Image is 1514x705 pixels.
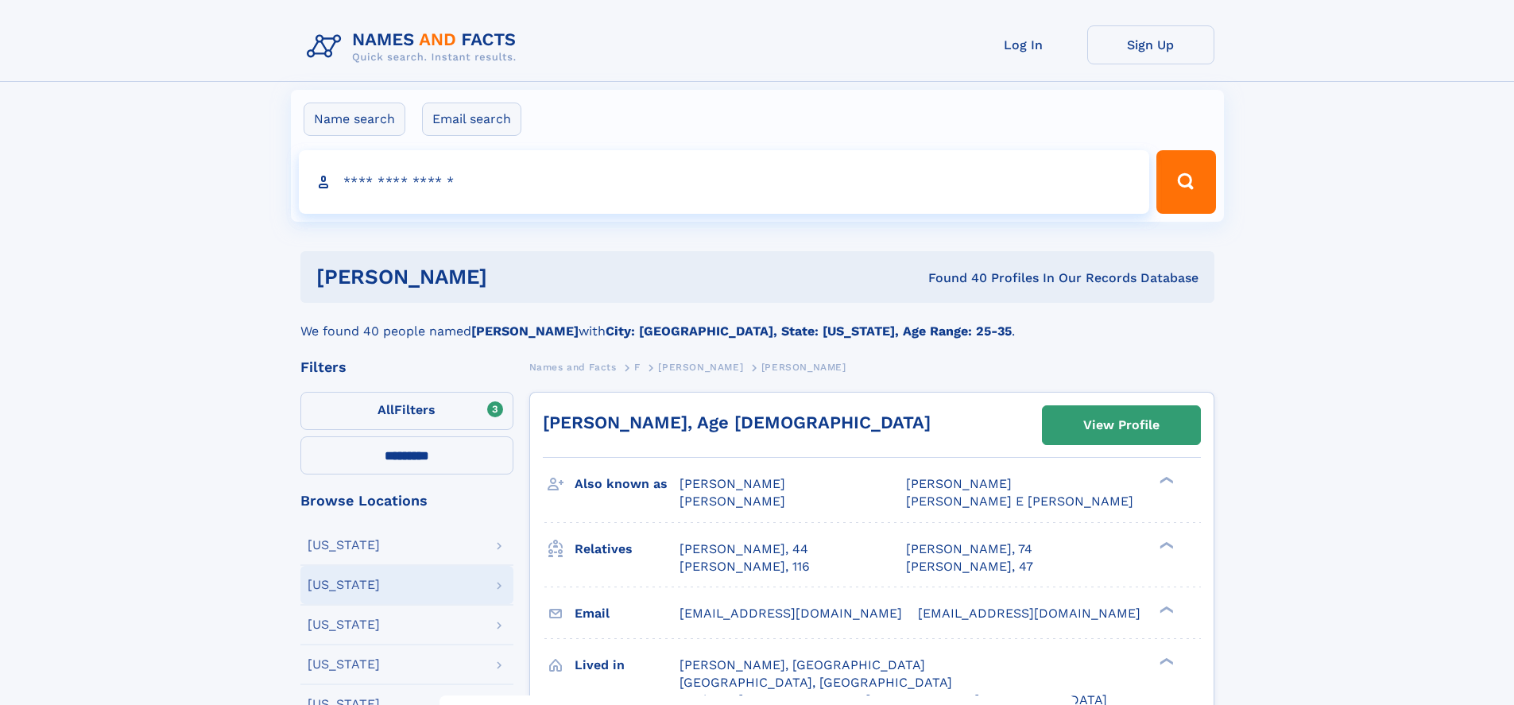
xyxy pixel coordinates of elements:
[634,362,641,373] span: F
[575,536,680,563] h3: Relatives
[299,150,1150,214] input: search input
[300,360,513,374] div: Filters
[680,606,902,621] span: [EMAIL_ADDRESS][DOMAIN_NAME]
[680,558,810,575] a: [PERSON_NAME], 116
[316,267,708,287] h1: [PERSON_NAME]
[960,25,1087,64] a: Log In
[1083,407,1160,444] div: View Profile
[529,357,617,377] a: Names and Facts
[308,539,380,552] div: [US_STATE]
[575,652,680,679] h3: Lived in
[575,600,680,627] h3: Email
[658,362,743,373] span: [PERSON_NAME]
[575,471,680,498] h3: Also known as
[308,618,380,631] div: [US_STATE]
[680,675,952,690] span: [GEOGRAPHIC_DATA], [GEOGRAPHIC_DATA]
[304,103,405,136] label: Name search
[300,303,1214,341] div: We found 40 people named with .
[906,476,1012,491] span: [PERSON_NAME]
[906,558,1033,575] a: [PERSON_NAME], 47
[658,357,743,377] a: [PERSON_NAME]
[680,476,785,491] span: [PERSON_NAME]
[543,413,931,432] a: [PERSON_NAME], Age [DEMOGRAPHIC_DATA]
[378,402,394,417] span: All
[1156,150,1215,214] button: Search Button
[308,579,380,591] div: [US_STATE]
[680,494,785,509] span: [PERSON_NAME]
[1156,540,1175,550] div: ❯
[308,658,380,671] div: [US_STATE]
[1156,604,1175,614] div: ❯
[471,323,579,339] b: [PERSON_NAME]
[906,540,1032,558] a: [PERSON_NAME], 74
[761,362,846,373] span: [PERSON_NAME]
[1156,475,1175,486] div: ❯
[300,494,513,508] div: Browse Locations
[1156,656,1175,666] div: ❯
[1087,25,1214,64] a: Sign Up
[606,323,1012,339] b: City: [GEOGRAPHIC_DATA], State: [US_STATE], Age Range: 25-35
[300,25,529,68] img: Logo Names and Facts
[707,269,1198,287] div: Found 40 Profiles In Our Records Database
[906,494,1133,509] span: [PERSON_NAME] E [PERSON_NAME]
[422,103,521,136] label: Email search
[680,540,808,558] a: [PERSON_NAME], 44
[680,657,925,672] span: [PERSON_NAME], [GEOGRAPHIC_DATA]
[1043,406,1200,444] a: View Profile
[634,357,641,377] a: F
[300,392,513,430] label: Filters
[918,606,1140,621] span: [EMAIL_ADDRESS][DOMAIN_NAME]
